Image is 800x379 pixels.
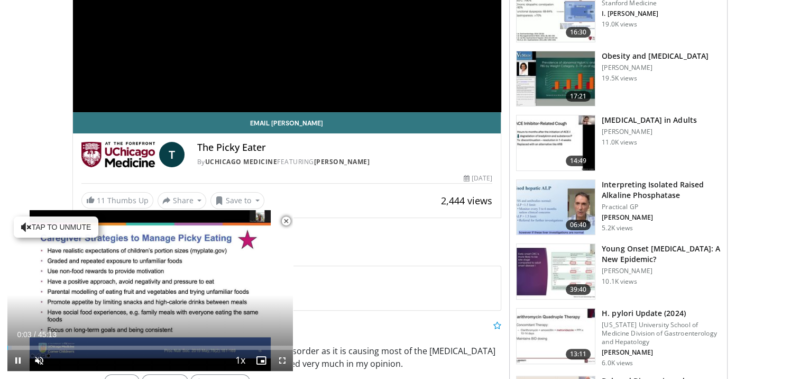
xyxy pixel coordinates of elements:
span: 13:11 [566,349,591,359]
span: 06:40 [566,220,591,230]
a: 11 Thumbs Up [81,192,153,209]
h3: Young Onset [MEDICAL_DATA]: A New Epidemic? [602,243,721,265]
span: 39:40 [566,284,591,295]
button: Tap to unmute [14,216,98,238]
span: 11 [97,195,105,205]
p: 10.1K views [602,277,637,286]
div: Progress Bar [7,346,293,350]
p: 5.2K views [602,224,633,232]
p: [PERSON_NAME] [602,267,721,275]
p: 19.5K views [602,74,637,83]
h3: [MEDICAL_DATA] in Adults [602,115,696,125]
span: 14:49 [566,156,591,166]
img: 11950cd4-d248-4755-8b98-ec337be04c84.150x105_q85_crop-smart_upscale.jpg [517,115,595,170]
a: 13:11 H. pylori Update (2024) [US_STATE] University School of Medicine Division of Gastroenterolo... [516,308,721,367]
p: [US_STATE] University School of Medicine Division of Gastroenterology and Hepatology [602,321,721,346]
h3: Interpreting Isolated Raised Alkaline Phosphatase [602,179,721,201]
button: Close [275,210,297,232]
a: 06:40 Interpreting Isolated Raised Alkaline Phosphatase Practical GP [PERSON_NAME] 5.2K views [516,179,721,236]
a: UChicago Medicine [205,157,278,166]
a: [PERSON_NAME] [314,157,370,166]
button: Playback Rate [229,350,251,371]
img: 0df8ca06-75ef-4873-806f-abcb553c84b6.150x105_q85_crop-smart_upscale.jpg [517,51,595,106]
span: 45:13 [38,330,57,339]
p: 11.0K views [602,138,637,147]
a: Email [PERSON_NAME] [73,112,501,133]
button: Enable picture-in-picture mode [251,350,272,371]
img: 6a4ee52d-0f16-480d-a1b4-8187386ea2ed.150x105_q85_crop-smart_upscale.jpg [517,180,595,235]
p: [PERSON_NAME] [602,128,696,136]
p: 19.0K views [602,20,637,29]
p: I. [PERSON_NAME] [602,10,712,18]
p: Practical GP [602,203,721,211]
span: 17:21 [566,91,591,102]
span: 16:30 [566,27,591,38]
div: [DATE] [464,174,492,183]
p: [PERSON_NAME] [602,213,721,222]
span: 2,444 views [441,194,492,207]
span: / [34,330,36,339]
h3: H. pylori Update (2024) [602,308,721,319]
button: Pause [7,350,29,371]
button: Unmute [29,350,50,371]
button: Save to [210,192,264,209]
span: 0:03 [17,330,31,339]
p: 6.0K views [602,359,633,367]
img: UChicago Medicine [81,142,155,167]
button: Share [158,192,207,209]
button: Fullscreen [272,350,293,371]
p: [PERSON_NAME] [602,64,709,72]
p: [PERSON_NAME] [602,348,721,357]
img: 94cbdef1-8024-4923-aeed-65cc31b5ce88.150x105_q85_crop-smart_upscale.jpg [517,309,595,364]
a: 17:21 Obesity and [MEDICAL_DATA] [PERSON_NAME] 19.5K views [516,51,721,107]
div: By FEATURING [197,157,493,167]
video-js: Video Player [7,210,293,372]
p: Thanks for this presentation. I expected more light on Sensory Procession Disorder as it is causi... [104,332,502,370]
h4: The Picky Eater [197,142,493,154]
a: 39:40 Young Onset [MEDICAL_DATA]: A New Epidemic? [PERSON_NAME] 10.1K views [516,243,721,300]
a: T [159,142,185,167]
a: 14:49 [MEDICAL_DATA] in Adults [PERSON_NAME] 11.0K views [516,115,721,171]
img: b23cd043-23fa-4b3f-b698-90acdd47bf2e.150x105_q85_crop-smart_upscale.jpg [517,244,595,299]
h3: Obesity and [MEDICAL_DATA] [602,51,709,61]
